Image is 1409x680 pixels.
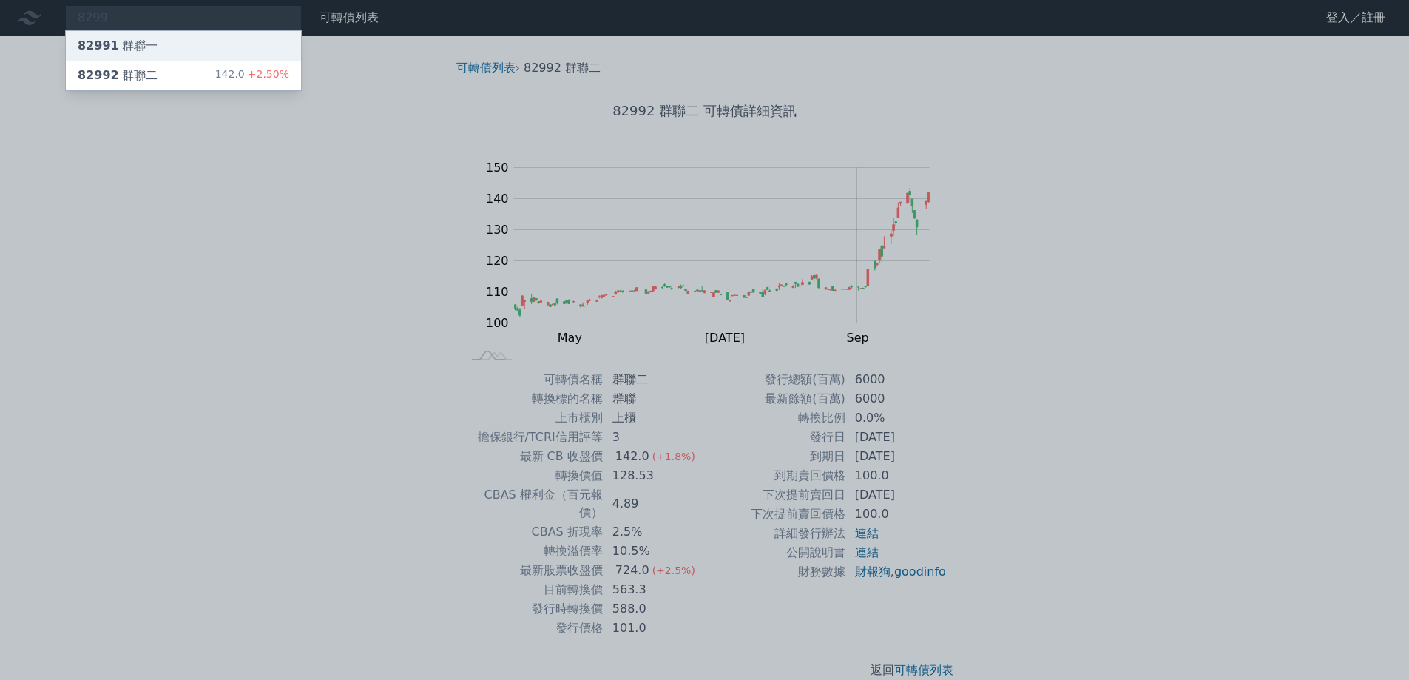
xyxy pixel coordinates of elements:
a: 82991群聯一 [66,31,301,61]
a: 82992群聯二 142.0+2.50% [66,61,301,90]
div: 群聯二 [78,67,158,84]
span: 82992 [78,68,119,82]
span: +2.50% [245,68,289,80]
div: 142.0 [215,67,289,84]
span: 82991 [78,38,119,53]
div: 群聯一 [78,37,158,55]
